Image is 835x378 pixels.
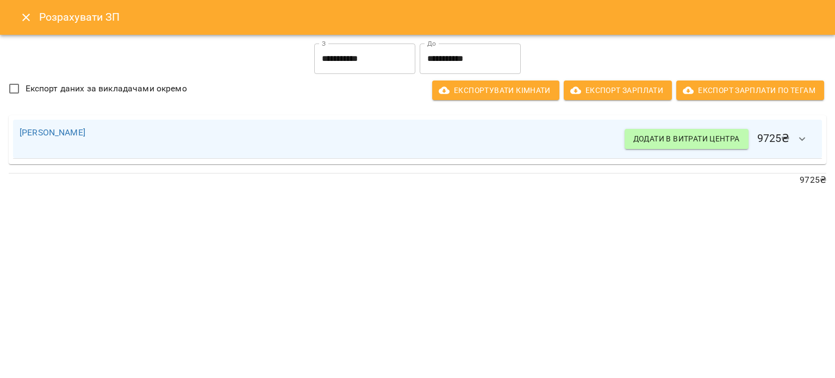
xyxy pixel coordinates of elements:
h6: Розрахувати ЗП [39,9,822,26]
span: Експортувати кімнати [441,84,551,97]
span: Експорт Зарплати по тегам [685,84,815,97]
button: Експортувати кімнати [432,80,559,100]
p: 9725 ₴ [9,173,826,187]
a: [PERSON_NAME] [20,127,85,138]
span: Експорт Зарплати [572,84,663,97]
span: Експорт даних за викладачами окремо [26,82,187,95]
button: Експорт Зарплати [564,80,672,100]
span: Додати в витрати центра [633,132,740,145]
button: Додати в витрати центра [625,129,749,148]
h6: 9725 ₴ [625,126,815,152]
button: Експорт Зарплати по тегам [676,80,824,100]
button: Close [13,4,39,30]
